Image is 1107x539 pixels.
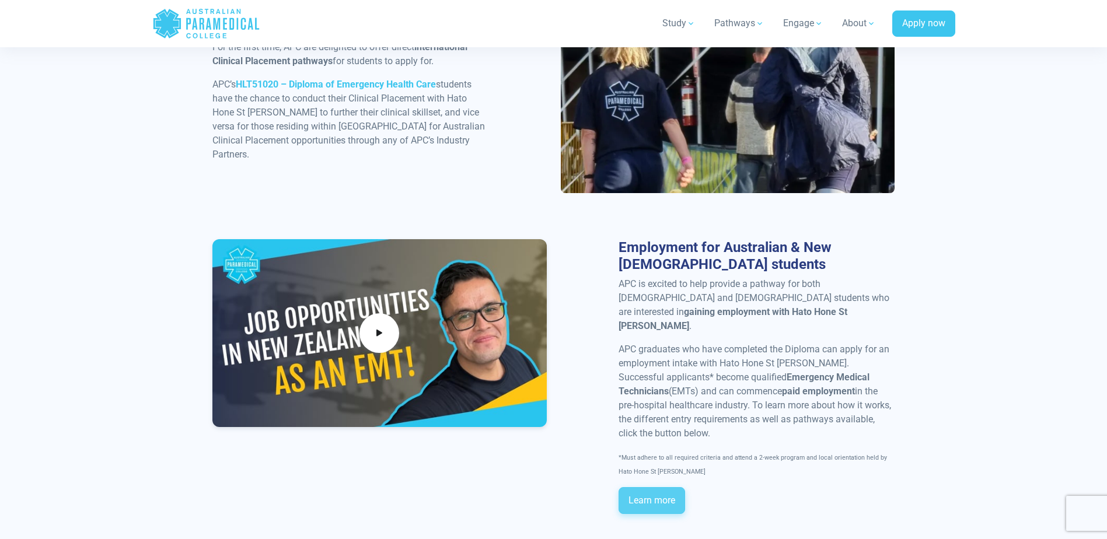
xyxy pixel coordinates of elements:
strong: international Clinical Placement pathways [212,41,467,66]
strong: paid employment [782,386,855,397]
p: APC is excited to help provide a pathway for both [DEMOGRAPHIC_DATA] and [DEMOGRAPHIC_DATA] stude... [619,277,895,333]
h3: Employment for Australian & New [DEMOGRAPHIC_DATA] students [619,239,895,273]
a: About [835,7,883,40]
a: Learn more [619,487,685,514]
a: HLT51020 – Diploma of Emergency Health Care [236,79,436,90]
a: Australian Paramedical College [152,5,260,43]
span: *Must adhere to all required criteria and attend a 2-week program and local orientation held by H... [619,454,887,475]
p: APC graduates who have completed the Diploma can apply for an employment intake with Hato Hone St... [619,342,895,440]
a: Study [655,7,703,40]
a: Engage [776,7,830,40]
a: Pathways [707,7,771,40]
a: Apply now [892,10,955,37]
p: For the first time, APC are delighted to offer direct for students to apply for. [212,40,488,68]
strong: gaining employment with Hato Hone St [PERSON_NAME] [619,306,847,331]
p: APC’s students have the chance to conduct their Clinical Placement with Hato Hone St [PERSON_NAME... [212,78,488,162]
